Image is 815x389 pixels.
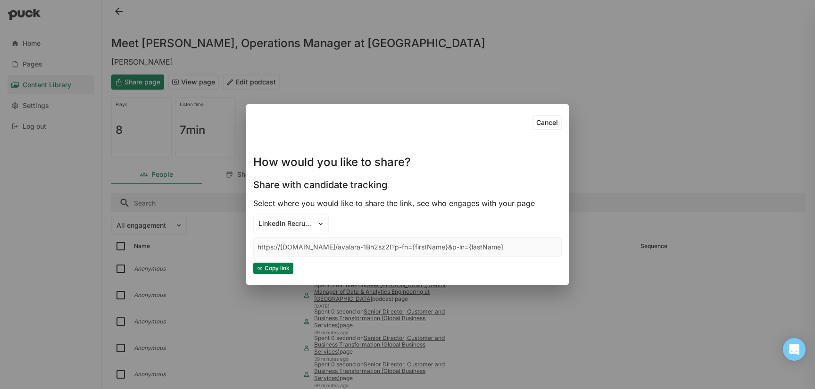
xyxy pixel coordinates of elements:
[253,263,293,274] button: Copy link
[258,220,312,228] div: LinkedIn Recruiter
[253,157,411,168] h1: How would you like to share?
[253,198,562,208] div: Select where you would like to share the link, see who engages with your page
[783,338,806,361] div: Open Intercom Messenger
[253,179,387,190] h3: Share with candidate tracking
[532,115,562,130] button: Cancel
